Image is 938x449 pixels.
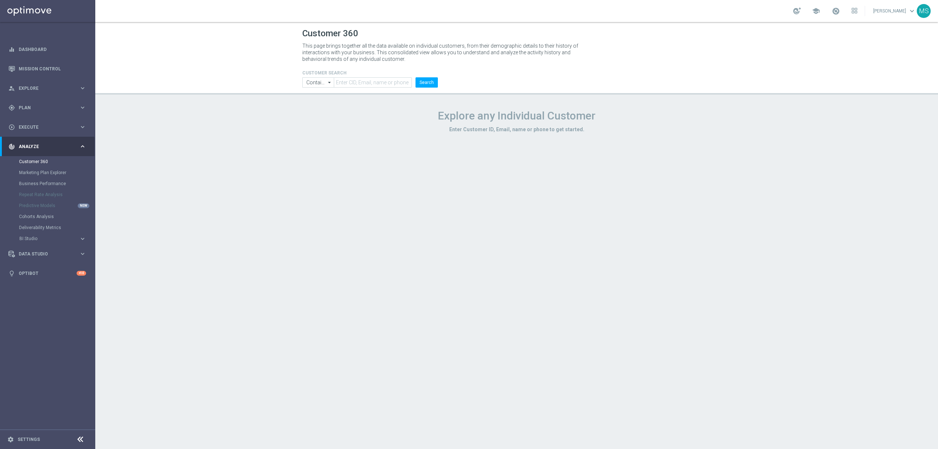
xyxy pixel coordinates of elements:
[19,181,76,187] a: Business Performance
[302,126,731,133] h3: Enter Customer ID, Email, name or phone to get started.
[917,4,931,18] div: MS
[79,250,86,257] i: keyboard_arrow_right
[416,77,438,88] button: Search
[8,105,86,111] button: gps_fixed Plan keyboard_arrow_right
[79,104,86,111] i: keyboard_arrow_right
[18,437,40,442] a: Settings
[19,236,79,241] div: BI Studio
[19,264,77,283] a: Optibot
[19,236,86,242] button: BI Studio keyboard_arrow_right
[19,252,79,256] span: Data Studio
[8,270,86,276] button: lightbulb Optibot +10
[334,77,412,88] input: Enter CID, Email, name or phone
[8,124,15,130] i: play_circle_outline
[8,143,79,150] div: Analyze
[326,78,333,87] i: arrow_drop_down
[19,40,86,59] a: Dashboard
[908,7,916,15] span: keyboard_arrow_down
[8,124,86,130] button: play_circle_outline Execute keyboard_arrow_right
[8,85,79,92] div: Explore
[19,125,79,129] span: Execute
[8,46,15,53] i: equalizer
[19,59,86,78] a: Mission Control
[79,143,86,150] i: keyboard_arrow_right
[8,143,15,150] i: track_changes
[812,7,820,15] span: school
[79,235,86,242] i: keyboard_arrow_right
[19,214,76,220] a: Cohorts Analysis
[8,104,79,111] div: Plan
[8,104,15,111] i: gps_fixed
[8,251,86,257] button: Data Studio keyboard_arrow_right
[19,200,95,211] div: Predictive Models
[8,85,15,92] i: person_search
[8,124,79,130] div: Execute
[8,59,86,78] div: Mission Control
[302,28,731,39] h1: Customer 360
[8,47,86,52] button: equalizer Dashboard
[8,264,86,283] div: Optibot
[872,5,917,16] a: [PERSON_NAME]keyboard_arrow_down
[19,225,76,231] a: Deliverability Metrics
[302,109,731,122] h1: Explore any Individual Customer
[8,144,86,150] button: track_changes Analyze keyboard_arrow_right
[302,43,584,62] p: This page brings together all the data available on individual customers, from their demographic ...
[8,85,86,91] button: person_search Explore keyboard_arrow_right
[19,236,72,241] span: BI Studio
[79,124,86,130] i: keyboard_arrow_right
[19,170,76,176] a: Marketing Plan Explorer
[19,144,79,149] span: Analyze
[19,211,95,222] div: Cohorts Analysis
[8,66,86,72] button: Mission Control
[19,159,76,165] a: Customer 360
[19,167,95,178] div: Marketing Plan Explorer
[19,189,95,200] div: Repeat Rate Analysis
[8,270,15,277] i: lightbulb
[19,233,95,244] div: BI Studio
[19,106,79,110] span: Plan
[19,178,95,189] div: Business Performance
[79,85,86,92] i: keyboard_arrow_right
[78,203,89,208] div: NEW
[19,156,95,167] div: Customer 360
[8,251,79,257] div: Data Studio
[302,70,438,76] h4: CUSTOMER SEARCH
[302,77,334,88] input: Contains
[7,436,14,443] i: settings
[19,222,95,233] div: Deliverability Metrics
[77,271,86,276] div: +10
[8,40,86,59] div: Dashboard
[19,86,79,91] span: Explore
